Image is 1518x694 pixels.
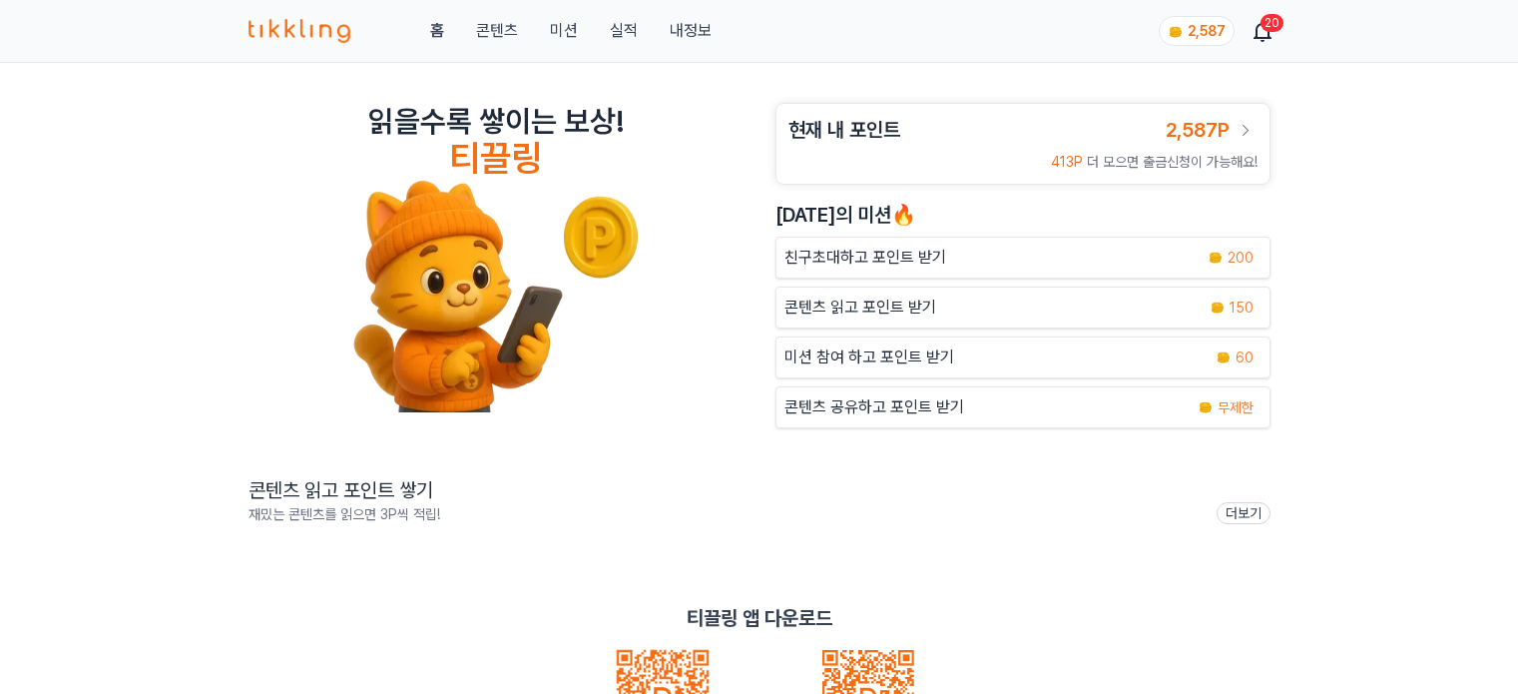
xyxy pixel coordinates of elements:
[775,237,1270,279] button: 친구초대하고 포인트 받기 coin 200
[550,19,578,43] button: 미션
[784,346,954,369] p: 미션 참여 하고 포인트 받기
[1217,502,1270,524] a: 더보기
[249,504,440,524] p: 재밌는 콘텐츠를 읽으면 3P씩 적립!
[1261,14,1283,32] div: 20
[788,116,900,144] h3: 현재 내 포인트
[610,19,638,43] a: 실적
[775,201,1270,229] h2: [DATE]의 미션🔥
[784,395,964,419] p: 콘텐츠 공유하고 포인트 받기
[368,103,624,139] h2: 읽을수록 쌓이는 보상!
[775,287,1270,329] a: 콘텐츠 읽고 포인트 받기 coin 150
[1188,23,1226,39] span: 2,587
[1218,397,1254,417] span: 무제한
[784,296,936,320] p: 콘텐츠 읽고 포인트 받기
[1087,154,1258,170] span: 더 모으면 출금신청이 가능해요!
[476,19,518,43] a: 콘텐츠
[1166,116,1258,144] a: 2,587P
[784,246,946,270] p: 친구초대하고 포인트 받기
[1198,399,1214,415] img: coin
[449,139,542,179] h4: 티끌링
[670,19,712,43] a: 내정보
[775,386,1270,428] a: 콘텐츠 공유하고 포인트 받기 coin 무제한
[775,337,1270,378] button: 미션 참여 하고 포인트 받기 coin 60
[249,476,440,504] h2: 콘텐츠 읽고 포인트 쌓기
[1228,248,1254,268] span: 200
[352,179,640,412] img: tikkling_character
[1051,154,1083,170] span: 413P
[249,19,351,43] img: 티끌링
[430,19,444,43] a: 홈
[1166,118,1230,142] span: 2,587P
[1236,347,1254,367] span: 60
[687,604,832,632] p: 티끌링 앱 다운로드
[1159,16,1231,46] a: coin 2,587
[1168,24,1184,40] img: coin
[1230,298,1254,318] span: 150
[1255,19,1270,43] a: 20
[1208,250,1224,266] img: coin
[1216,349,1232,365] img: coin
[1210,300,1226,316] img: coin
